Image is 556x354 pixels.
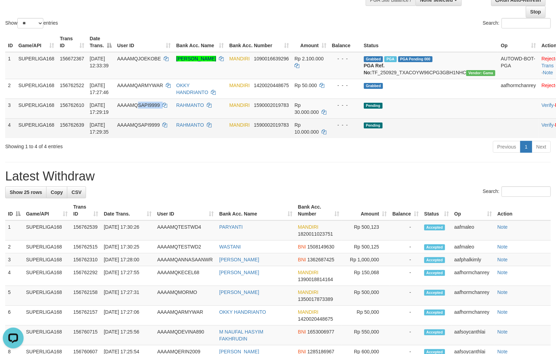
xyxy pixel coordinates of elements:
[87,32,114,52] th: Date Trans.: activate to sort column descending
[101,326,154,345] td: [DATE] 17:25:56
[219,329,263,342] a: M NAUFAL HASYIM FAKHRUDIN
[70,253,101,266] td: 156762310
[298,316,333,322] span: Copy 1420020448675 to clipboard
[294,102,319,115] span: Rp 30.000.000
[298,224,318,230] span: MANDIRI
[101,306,154,326] td: [DATE] 17:27:06
[342,220,390,241] td: Rp 500,123
[495,201,551,220] th: Action
[424,290,445,296] span: Accepted
[17,18,43,28] select: Showentries
[71,189,82,195] span: CSV
[101,220,154,241] td: [DATE] 17:30:26
[90,122,109,135] span: [DATE] 17:29:35
[497,257,508,262] a: Note
[390,286,421,306] td: -
[541,83,555,88] a: Reject
[5,52,16,79] td: 1
[101,253,154,266] td: [DATE] 17:28:00
[424,244,445,250] span: Accepted
[390,201,421,220] th: Balance: activate to sort column ascending
[294,83,317,88] span: Rp 50.000
[5,118,16,138] td: 4
[229,102,250,108] span: MANDIRI
[398,56,433,62] span: PGA Pending
[332,121,358,128] div: - - -
[307,257,334,262] span: Copy 1362687425 to clipboard
[452,201,495,220] th: Op: activate to sort column ascending
[101,286,154,306] td: [DATE] 17:27:31
[384,56,396,62] span: Marked by aafsengchandara
[154,286,216,306] td: AAAAMQMORMO
[254,56,289,61] span: Copy 1090016639296 to clipboard
[5,32,16,52] th: ID
[342,326,390,345] td: Rp 550,000
[466,70,495,76] span: Vendor URL: https://trx31.1velocity.biz
[226,32,292,52] th: Bank Acc. Number: activate to sort column ascending
[452,241,495,253] td: aafmaleo
[292,32,329,52] th: Amount: activate to sort column ascending
[23,286,70,306] td: SUPERLIGA168
[70,326,101,345] td: 156760715
[493,141,521,153] a: Previous
[497,309,508,315] a: Note
[219,289,259,295] a: [PERSON_NAME]
[502,18,551,28] input: Search:
[67,186,86,198] a: CSV
[452,253,495,266] td: aafphalkimly
[5,186,46,198] a: Show 25 rows
[342,306,390,326] td: Rp 50,000
[520,141,532,153] a: 1
[390,326,421,345] td: -
[5,220,23,241] td: 1
[424,225,445,230] span: Accepted
[60,102,84,108] span: 156762610
[23,220,70,241] td: SUPERLIGA168
[10,189,42,195] span: Show 25 rows
[295,201,342,220] th: Bank Acc. Number: activate to sort column ascending
[23,306,70,326] td: SUPERLIGA168
[5,140,226,150] div: Showing 1 to 4 of 4 entries
[307,244,334,250] span: Copy 1508149630 to clipboard
[497,270,508,275] a: Note
[60,56,84,61] span: 156672367
[117,83,163,88] span: AAAAMQARMYWAR
[502,186,551,197] input: Search:
[390,220,421,241] td: -
[452,266,495,286] td: aafhormchanrey
[452,286,495,306] td: aafhormchanrey
[541,56,555,61] a: Reject
[497,329,508,335] a: Note
[390,266,421,286] td: -
[176,83,208,95] a: OKKY HANDRIANTO
[390,241,421,253] td: -
[5,241,23,253] td: 2
[298,329,306,335] span: BNI
[424,329,445,335] span: Accepted
[70,306,101,326] td: 156762157
[154,201,216,220] th: User ID: activate to sort column ascending
[361,52,498,79] td: TF_250929_TXACOYW96CPG3GBH1NHC
[219,224,243,230] a: PARYANTI
[390,253,421,266] td: -
[342,286,390,306] td: Rp 500,000
[16,79,57,99] td: SUPERLIGA168
[90,102,109,115] span: [DATE] 17:29:19
[298,277,333,282] span: Copy 1390018814164 to clipboard
[452,306,495,326] td: aafhormchanrey
[23,266,70,286] td: SUPERLIGA168
[5,18,58,28] label: Show entries
[254,122,289,128] span: Copy 1590002019783 to clipboard
[307,329,334,335] span: Copy 1653006977 to clipboard
[101,201,154,220] th: Date Trans.: activate to sort column ascending
[421,201,452,220] th: Status: activate to sort column ascending
[90,83,109,95] span: [DATE] 17:27:46
[70,241,101,253] td: 156762515
[498,32,539,52] th: Op: activate to sort column ascending
[117,122,160,128] span: AAAAMQSAPI9999
[114,32,173,52] th: User ID: activate to sort column ascending
[57,32,87,52] th: Trans ID: activate to sort column ascending
[298,244,306,250] span: BNI
[298,257,306,262] span: BNI
[390,306,421,326] td: -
